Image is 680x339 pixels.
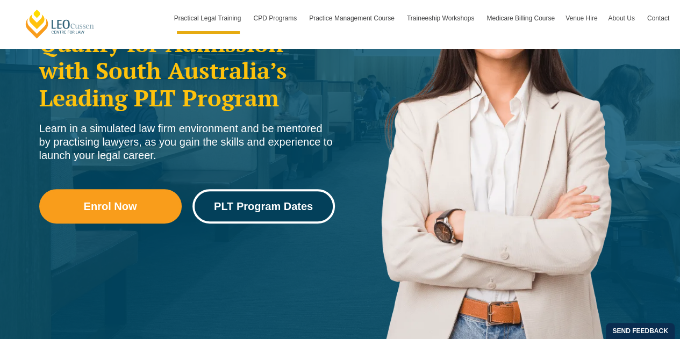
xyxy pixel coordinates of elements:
a: Enrol Now [39,189,182,223]
a: Traineeship Workshops [402,3,481,34]
a: Venue Hire [560,3,603,34]
div: Learn in a simulated law firm environment and be mentored by practising lawyers, as you gain the ... [39,122,335,162]
a: Practical Legal Training [169,3,248,34]
span: PLT Program Dates [214,201,313,212]
a: CPD Programs [248,3,304,34]
a: Medicare Billing Course [481,3,560,34]
a: About Us [603,3,641,34]
h2: Qualify for Admission with South Australia’s Leading PLT Program [39,30,335,111]
a: Practice Management Course [304,3,402,34]
a: Contact [642,3,675,34]
a: [PERSON_NAME] Centre for Law [24,9,96,39]
span: Enrol Now [84,201,137,212]
a: PLT Program Dates [192,189,335,223]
